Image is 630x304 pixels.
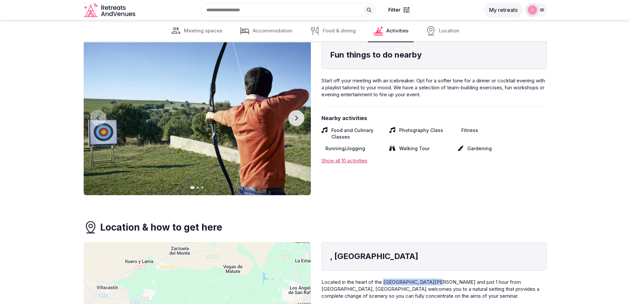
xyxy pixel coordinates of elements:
[399,145,430,152] span: Walking Tour
[330,251,538,262] h4: , [GEOGRAPHIC_DATA]
[201,187,203,189] button: Go to slide 3
[84,3,137,18] a: Visit the homepage
[253,27,292,34] span: Accommodation
[388,7,400,13] span: Filter
[321,157,547,164] div: Show all 10 activities
[321,114,547,122] span: Nearby activities
[484,3,523,17] button: My retreats
[484,7,523,13] a: My retreats
[330,49,538,61] h4: Fun things to do nearby
[184,27,222,34] span: Meeting spaces
[190,187,195,189] button: Go to slide 1
[399,127,443,140] span: Photography Class
[528,5,537,15] img: ella.dakin
[439,27,459,34] span: Location
[323,27,356,34] span: Food & dining
[197,187,199,189] button: Go to slide 2
[84,41,311,195] img: Gallery image 1
[321,77,545,98] span: Start off your meeting with an icebreaker. Opt for a softer tone for a dinner or cocktail evening...
[386,27,408,34] span: Activities
[84,3,137,18] svg: Retreats and Venues company logo
[331,127,384,140] span: Food and Culinary Classes
[384,4,414,16] button: Filter
[461,127,478,140] span: Fitness
[100,221,222,234] h3: Location & how to get here
[467,145,492,152] span: Gardening
[321,279,539,299] span: Located in the heart of the [GEOGRAPHIC_DATA][PERSON_NAME] and just 1 hour from [GEOGRAPHIC_DATA]...
[325,145,365,152] span: Running/Jogging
